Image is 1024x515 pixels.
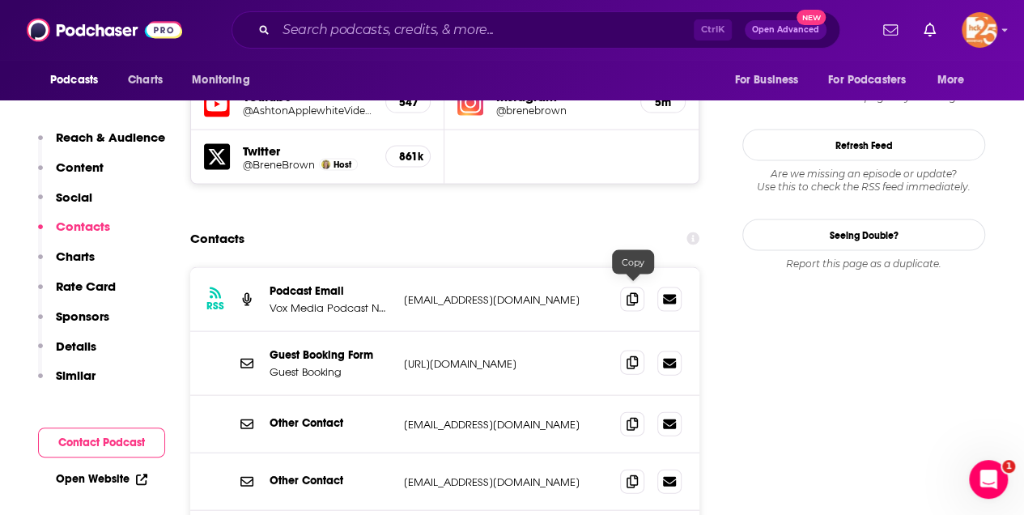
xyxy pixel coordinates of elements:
span: Charts [128,69,163,92]
div: Search podcasts, credits, & more... [232,11,840,49]
button: Contacts [38,219,110,249]
span: For Business [734,69,798,92]
a: Show notifications dropdown [917,16,942,44]
p: Contacts [56,219,110,234]
img: User Profile [962,12,997,48]
button: Contact Podcast [38,428,165,458]
h5: 861k [399,150,417,164]
button: open menu [181,65,270,96]
img: Brené Brown [321,160,330,169]
a: @BreneBrown [243,159,315,171]
button: open menu [723,65,818,96]
img: Podchaser - Follow, Share and Rate Podcasts [27,15,182,45]
p: Social [56,189,92,205]
p: [EMAIL_ADDRESS][DOMAIN_NAME] [404,418,607,432]
p: [EMAIL_ADDRESS][DOMAIN_NAME] [404,293,607,307]
button: open menu [39,65,119,96]
p: Other Contact [270,416,391,430]
p: Vox Media Podcast Network [270,301,391,315]
div: Are we missing an episode or update? Use this to check the RSS feed immediately. [742,168,985,194]
span: Logged in as kerrifulks [962,12,997,48]
input: Search podcasts, credits, & more... [276,17,694,43]
p: Reach & Audience [56,130,165,145]
p: Content [56,160,104,175]
a: Open Website [56,472,147,486]
span: Ctrl K [694,19,732,40]
p: Similar [56,368,96,383]
button: open menu [926,65,985,96]
p: Sponsors [56,309,109,324]
p: [EMAIL_ADDRESS][DOMAIN_NAME] [404,475,607,489]
h5: Twitter [243,143,372,159]
span: Open Advanced [752,26,819,34]
p: Rate Card [56,279,116,294]
span: Host [334,160,351,170]
span: New [797,10,826,25]
button: Reach & Audience [38,130,165,160]
button: Social [38,189,92,219]
a: Show notifications dropdown [877,16,904,44]
p: Guest Booking [270,365,391,379]
a: @AshtonApplewhiteVideos [243,104,372,117]
button: open menu [818,65,929,96]
button: Refresh Feed [742,130,985,161]
p: [URL][DOMAIN_NAME] [404,357,607,371]
button: Content [38,160,104,189]
a: Charts [117,65,172,96]
p: Other Contact [270,474,391,487]
div: Report this page as a duplicate. [742,257,985,270]
h2: Contacts [190,223,244,254]
p: Details [56,338,96,354]
p: Charts [56,249,95,264]
button: Charts [38,249,95,279]
img: iconImage [457,90,483,116]
a: @brenebrown [496,104,627,117]
span: Monitoring [192,69,249,92]
button: Show profile menu [962,12,997,48]
span: For Podcasters [828,69,906,92]
h5: 5m [654,96,672,109]
button: Open AdvancedNew [745,20,826,40]
button: Details [38,338,96,368]
button: Sponsors [38,309,109,338]
a: Seeing Double? [742,219,985,251]
div: Copy [612,250,654,275]
h3: RSS [206,300,224,313]
button: Similar [38,368,96,398]
iframe: Intercom live chat [969,460,1008,499]
span: Podcasts [50,69,98,92]
span: More [937,69,965,92]
h5: 547 [399,96,417,109]
span: 1 [1002,460,1015,473]
p: Podcast Email [270,284,391,298]
button: Rate Card [38,279,116,309]
p: Guest Booking Form [270,348,391,362]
